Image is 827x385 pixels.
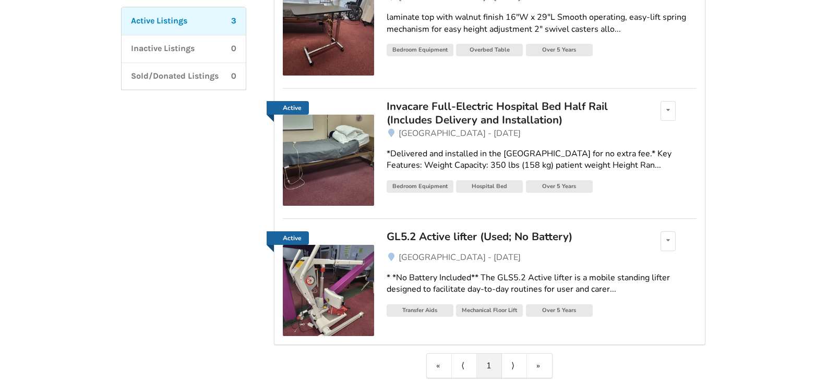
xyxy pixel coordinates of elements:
[283,245,374,336] img: transfer aids-gl5.2 active lifter (used; no battery)
[456,44,523,56] div: Overbed Table
[283,101,374,206] a: Active
[527,354,552,378] a: Last item
[387,272,697,296] div: * *No Battery Included** The GLS5.2 Active lifter is a mobile standing lifter designed to facilit...
[387,44,453,56] div: Bedroom Equipment
[387,231,630,251] a: GL5.2 Active lifter (Used; No Battery)
[231,70,236,82] p: 0
[456,180,523,193] div: Hospital Bed
[427,354,452,378] a: First item
[283,231,374,336] a: Active
[387,101,630,127] a: Invacare Full-Electric Hospital Bed Half Rail (Includes Delivery and Installation)
[131,70,219,82] p: Sold/Donated Listings
[387,3,697,44] a: laminate top with walnut finish 16"W x 29"L Smooth operating, easy-lift spring mechanism for easy...
[387,180,697,195] a: Bedroom EquipmentHospital BedOver 5 Years
[131,43,195,55] p: Inactive Listings
[231,43,236,55] p: 0
[526,180,593,193] div: Over 5 Years
[231,15,236,27] p: 3
[399,128,521,139] span: [GEOGRAPHIC_DATA] - [DATE]
[267,101,309,115] a: Active
[387,43,697,59] a: Bedroom EquipmentOverbed TableOver 5 Years
[387,140,697,180] a: *Delivered and installed in the [GEOGRAPHIC_DATA] for no extra fee.* Key Features: Weight Capacit...
[387,304,697,319] a: Transfer AidsMechanical Floor LiftOver 5 Years
[452,354,477,378] a: Previous item
[283,115,374,206] img: bedroom equipment-invacare full-electric hospital bed half rail (includes delivery and installation)
[526,304,593,317] div: Over 5 Years
[456,304,523,317] div: Mechanical Floor Lift
[267,231,309,245] a: Active
[387,127,697,140] a: [GEOGRAPHIC_DATA] - [DATE]
[387,264,697,304] a: * *No Battery Included** The GLS5.2 Active lifter is a mobile standing lifter designed to facilit...
[399,252,521,263] span: [GEOGRAPHIC_DATA] - [DATE]
[387,230,630,243] div: GL5.2 Active lifter (Used; No Battery)
[131,15,187,27] p: Active Listings
[477,354,502,378] a: 1
[387,180,453,193] div: Bedroom Equipment
[426,353,553,378] div: Pagination Navigation
[387,100,630,127] div: Invacare Full-Electric Hospital Bed Half Rail (Includes Delivery and Installation)
[387,11,697,35] div: laminate top with walnut finish 16"W x 29"L Smooth operating, easy-lift spring mechanism for easy...
[387,304,453,317] div: Transfer Aids
[387,251,697,264] a: [GEOGRAPHIC_DATA] - [DATE]
[502,354,527,378] a: Next item
[526,44,593,56] div: Over 5 Years
[387,148,697,172] div: *Delivered and installed in the [GEOGRAPHIC_DATA] for no extra fee.* Key Features: Weight Capacit...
